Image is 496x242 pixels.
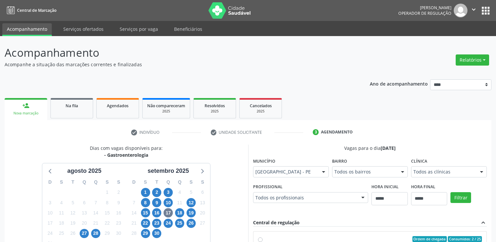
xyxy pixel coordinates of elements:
span: sábado, 23 de agosto de 2025 [114,219,123,228]
span: sexta-feira, 15 de agosto de 2025 [103,208,112,217]
span: terça-feira, 26 de agosto de 2025 [68,229,77,238]
i: expand_less [480,219,487,226]
div: 2025 [244,109,277,114]
button:  [467,4,480,17]
a: Serviços ofertados [59,23,108,35]
span: domingo, 10 de agosto de 2025 [46,208,55,217]
a: Central de Marcação [5,5,56,16]
span: sábado, 13 de setembro de 2025 [198,198,207,207]
div: Dias com vagas disponíveis para: [90,145,163,158]
span: quarta-feira, 27 de agosto de 2025 [80,229,89,238]
span: sábado, 30 de agosto de 2025 [114,229,123,238]
a: Beneficiários [169,23,207,35]
span: Não compareceram [147,103,185,109]
span: terça-feira, 2 de setembro de 2025 [152,188,161,197]
div: S [113,177,124,187]
div: agosto 2025 [65,167,104,175]
i:  [470,6,477,13]
span: sábado, 20 de setembro de 2025 [198,208,207,217]
div: Central de regulação [253,219,300,226]
p: Ano de acompanhamento [370,79,428,88]
span: terça-feira, 16 de setembro de 2025 [152,208,161,217]
span: sexta-feira, 8 de agosto de 2025 [103,198,112,207]
div: person_add [22,102,30,109]
div: S [102,177,113,187]
div: S [197,177,208,187]
span: segunda-feira, 1 de setembro de 2025 [141,188,150,197]
span: Todos os bairros [334,169,394,175]
div: Nova marcação [9,111,43,116]
div: 3 [313,129,319,135]
span: quarta-feira, 17 de setembro de 2025 [164,208,173,217]
div: 2025 [147,109,185,114]
div: 2025 [198,109,231,114]
img: img [454,4,467,17]
span: segunda-feira, 4 de agosto de 2025 [57,198,66,207]
span: Todos os profissionais [255,194,355,201]
span: terça-feira, 9 de setembro de 2025 [152,198,161,207]
div: Q [163,177,174,187]
span: quarta-feira, 10 de setembro de 2025 [164,198,173,207]
div: S [186,177,197,187]
span: quarta-feira, 3 de setembro de 2025 [164,188,173,197]
span: sexta-feira, 26 de setembro de 2025 [187,219,196,228]
label: Clínica [411,156,427,166]
span: sábado, 27 de setembro de 2025 [198,219,207,228]
a: Serviços por vaga [115,23,163,35]
span: sexta-feira, 29 de agosto de 2025 [103,229,112,238]
button: Filtrar [450,192,471,203]
span: sábado, 9 de agosto de 2025 [114,198,123,207]
span: quarta-feira, 13 de agosto de 2025 [80,208,89,217]
div: Q [79,177,90,187]
span: domingo, 17 de agosto de 2025 [46,219,55,228]
span: quinta-feira, 18 de setembro de 2025 [175,208,184,217]
span: sexta-feira, 1 de agosto de 2025 [103,188,112,197]
div: Vagas para o dia [253,145,487,151]
span: quarta-feira, 6 de agosto de 2025 [80,198,89,207]
span: [GEOGRAPHIC_DATA] - PE [255,169,315,175]
span: quinta-feira, 25 de setembro de 2025 [175,219,184,228]
label: Bairro [332,156,347,166]
span: Resolvidos [205,103,225,109]
span: sexta-feira, 19 de setembro de 2025 [187,208,196,217]
span: segunda-feira, 15 de setembro de 2025 [141,208,150,217]
span: sexta-feira, 22 de agosto de 2025 [103,219,112,228]
span: segunda-feira, 29 de setembro de 2025 [141,229,150,238]
div: setembro 2025 [145,167,191,175]
span: quinta-feira, 28 de agosto de 2025 [91,229,100,238]
span: domingo, 21 de setembro de 2025 [129,219,139,228]
span: segunda-feira, 22 de setembro de 2025 [141,219,150,228]
span: domingo, 28 de setembro de 2025 [129,229,139,238]
span: Todos as clínicas [413,169,473,175]
span: segunda-feira, 25 de agosto de 2025 [57,229,66,238]
span: sábado, 6 de setembro de 2025 [198,188,207,197]
label: Profissional [253,182,283,192]
div: D [128,177,140,187]
label: Hora final [411,182,435,192]
span: domingo, 24 de agosto de 2025 [46,229,55,238]
span: Operador de regulação [398,10,451,16]
span: quarta-feira, 20 de agosto de 2025 [80,219,89,228]
a: Acompanhamento [2,23,52,36]
span: quarta-feira, 24 de setembro de 2025 [164,219,173,228]
span: quinta-feira, 7 de agosto de 2025 [91,198,100,207]
div: S [140,177,151,187]
div: S [56,177,67,187]
label: Município [253,156,275,166]
span: sábado, 16 de agosto de 2025 [114,208,123,217]
div: T [151,177,163,187]
span: Agendados [107,103,129,109]
span: terça-feira, 5 de agosto de 2025 [68,198,77,207]
span: sábado, 2 de agosto de 2025 [114,188,123,197]
p: Acompanhamento [5,45,346,61]
span: sexta-feira, 5 de setembro de 2025 [187,188,196,197]
span: Ordem de chegada [412,236,447,242]
span: terça-feira, 12 de agosto de 2025 [68,208,77,217]
span: segunda-feira, 11 de agosto de 2025 [57,208,66,217]
span: Central de Marcação [17,8,56,13]
div: Agendamento [321,129,353,135]
span: quinta-feira, 14 de agosto de 2025 [91,208,100,217]
p: Acompanhe a situação das marcações correntes e finalizadas [5,61,346,68]
div: Q [90,177,102,187]
span: sexta-feira, 12 de setembro de 2025 [187,198,196,207]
